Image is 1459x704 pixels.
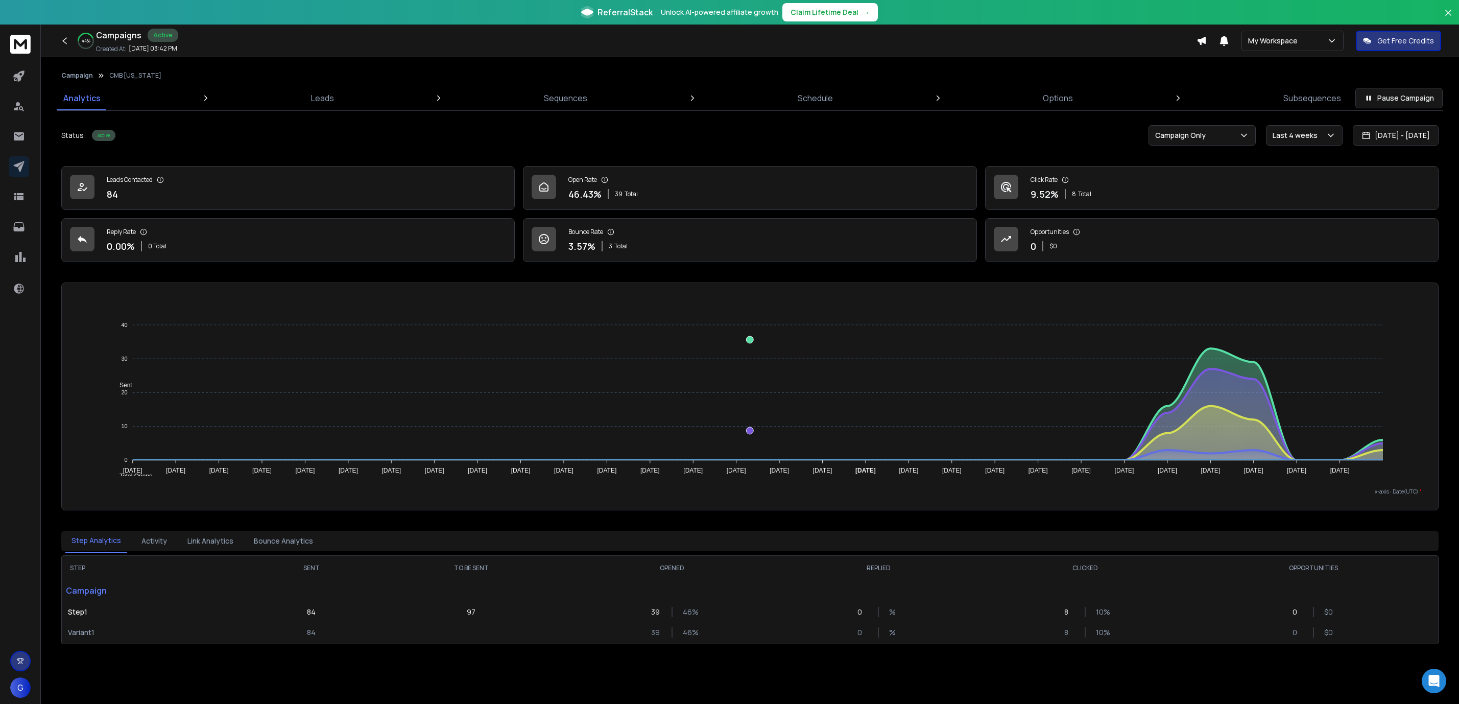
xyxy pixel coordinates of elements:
[121,356,127,362] tspan: 30
[252,467,272,474] tspan: [DATE]
[148,29,178,42] div: Active
[305,86,340,110] a: Leads
[107,228,136,236] p: Reply Rate
[65,529,127,553] button: Step Analytics
[899,467,919,474] tspan: [DATE]
[813,467,832,474] tspan: [DATE]
[249,556,373,580] th: SENT
[615,190,623,198] span: 39
[1273,130,1322,140] p: Last 4 weeks
[374,556,569,580] th: TO BE SENT
[982,556,1189,580] th: CLICKED
[124,457,127,463] tspan: 0
[942,467,962,474] tspan: [DATE]
[1043,92,1073,104] p: Options
[10,677,31,698] button: G
[855,467,876,474] tspan: [DATE]
[568,176,597,184] p: Open Rate
[121,389,127,395] tspan: 20
[568,239,595,253] p: 3.57 %
[554,467,573,474] tspan: [DATE]
[62,556,249,580] th: STEP
[1244,467,1263,474] tspan: [DATE]
[1293,607,1303,617] p: 0
[1096,627,1106,638] p: 10 %
[1442,6,1455,31] button: Close banner
[568,228,603,236] p: Bounce Rate
[1355,88,1443,108] button: Pause Campaign
[1377,36,1434,46] p: Get Free Credits
[1031,239,1036,253] p: 0
[538,86,593,110] a: Sequences
[123,467,142,474] tspan: [DATE]
[1277,86,1347,110] a: Subsequences
[544,92,587,104] p: Sequences
[640,467,660,474] tspan: [DATE]
[129,44,177,53] p: [DATE] 03:42 PM
[61,130,86,140] p: Status:
[1078,190,1091,198] span: Total
[1287,467,1306,474] tspan: [DATE]
[112,382,132,389] span: Sent
[62,580,249,601] p: Campaign
[1201,467,1221,474] tspan: [DATE]
[311,92,334,104] p: Leads
[1158,467,1177,474] tspan: [DATE]
[61,72,93,80] button: Campaign
[112,473,152,480] span: Total Opens
[107,187,118,201] p: 84
[63,92,101,104] p: Analytics
[96,45,127,53] p: Created At:
[857,607,868,617] p: 0
[1188,556,1438,580] th: OPPORTUNITIES
[61,166,515,210] a: Leads Contacted84
[107,239,135,253] p: 0.00 %
[82,38,90,44] p: 44 %
[1031,187,1059,201] p: 9.52 %
[339,467,358,474] tspan: [DATE]
[148,242,166,250] p: 0 Total
[307,627,316,638] p: 84
[523,166,976,210] a: Open Rate46.43%39Total
[889,627,899,638] p: %
[295,467,315,474] tspan: [DATE]
[209,467,229,474] tspan: [DATE]
[1115,467,1134,474] tspan: [DATE]
[863,7,870,17] span: →
[307,607,316,617] p: 84
[985,166,1439,210] a: Click Rate9.52%8Total
[121,322,127,328] tspan: 40
[61,218,515,262] a: Reply Rate0.00%0 Total
[68,627,243,638] p: Variant 1
[1353,125,1439,146] button: [DATE] - [DATE]
[683,627,693,638] p: 46 %
[1029,467,1048,474] tspan: [DATE]
[166,467,185,474] tspan: [DATE]
[248,530,319,552] button: Bounce Analytics
[597,467,616,474] tspan: [DATE]
[1031,176,1058,184] p: Click Rate
[1031,228,1069,236] p: Opportunities
[1049,242,1057,250] p: $ 0
[1064,607,1074,617] p: 8
[568,556,775,580] th: OPENED
[770,467,789,474] tspan: [DATE]
[107,176,153,184] p: Leads Contacted
[614,242,628,250] span: Total
[467,607,475,617] p: 97
[1155,130,1210,140] p: Campaign Only
[92,130,115,141] div: Active
[57,86,107,110] a: Analytics
[1096,607,1106,617] p: 10 %
[468,467,487,474] tspan: [DATE]
[609,242,612,250] span: 3
[597,6,653,18] span: ReferralStack
[985,467,1004,474] tspan: [DATE]
[381,467,401,474] tspan: [DATE]
[109,72,161,80] p: CMB [US_STATE]
[651,607,661,617] p: 39
[1283,92,1341,104] p: Subsequences
[661,7,778,17] p: Unlock AI-powered affiliate growth
[68,607,243,617] p: Step 1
